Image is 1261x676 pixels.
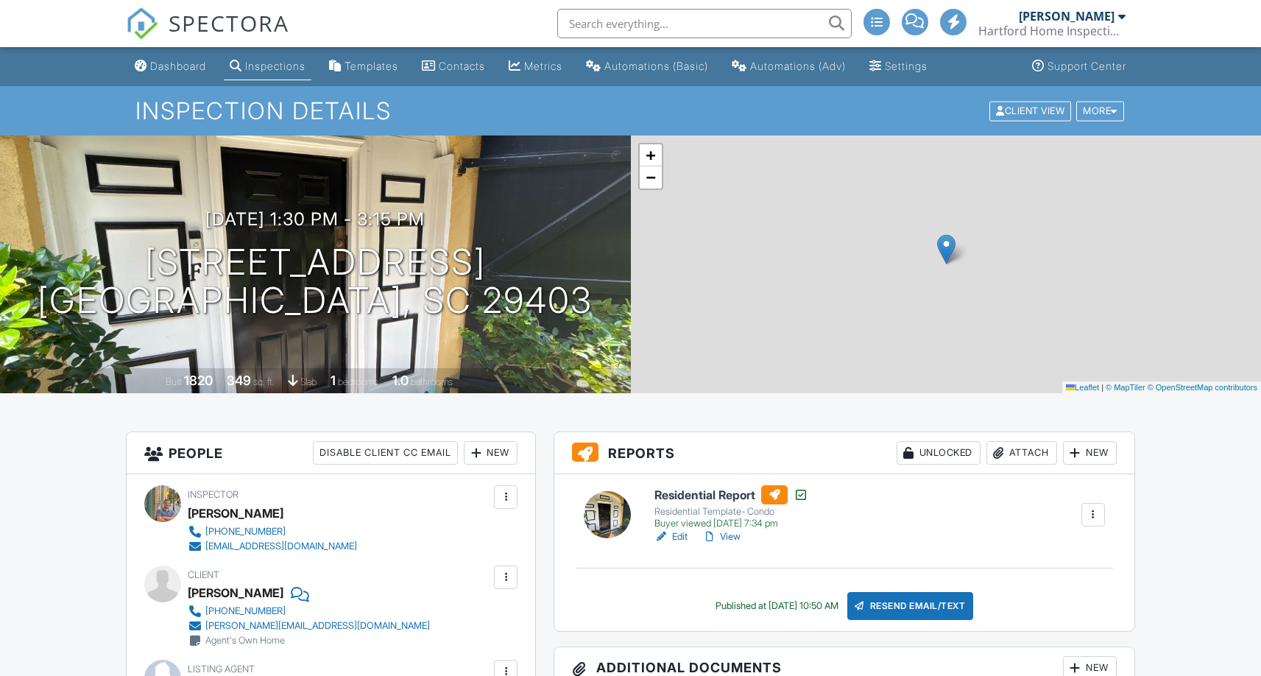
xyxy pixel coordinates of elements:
[989,101,1071,121] div: Client View
[654,485,808,504] h6: Residential Report
[184,373,213,388] div: 1820
[38,243,593,321] h1: [STREET_ADDRESS] [GEOGRAPHIC_DATA], SC 29403
[1148,383,1257,392] a: © OpenStreetMap contributors
[205,541,357,552] div: [EMAIL_ADDRESS][DOMAIN_NAME]
[188,489,239,500] span: Inspector
[1063,441,1117,465] div: New
[1026,53,1132,80] a: Support Center
[127,432,535,474] h3: People
[253,376,274,387] span: sq. ft.
[524,60,562,72] div: Metrics
[323,53,404,80] a: Templates
[300,376,317,387] span: slab
[416,53,491,80] a: Contacts
[135,98,1126,124] h1: Inspection Details
[205,605,286,617] div: [PHONE_NUMBER]
[1106,383,1145,392] a: © MapTiler
[188,582,283,604] div: [PERSON_NAME]
[654,518,808,529] div: Buyer viewed [DATE] 7:34 pm
[205,620,430,632] div: [PERSON_NAME][EMAIL_ADDRESS][DOMAIN_NAME]
[640,144,662,166] a: Zoom in
[702,529,741,544] a: View
[392,373,409,388] div: 1.0
[654,485,808,529] a: Residential Report Residential Template- Condo Buyer viewed [DATE] 7:34 pm
[863,53,933,80] a: Settings
[345,60,398,72] div: Templates
[580,53,714,80] a: Automations (Basic)
[646,146,655,164] span: +
[129,53,212,80] a: Dashboard
[205,209,425,229] h3: [DATE] 1:30 pm - 3:15 pm
[331,373,336,388] div: 1
[646,168,655,186] span: −
[554,432,1134,474] h3: Reports
[503,53,568,80] a: Metrics
[640,166,662,189] a: Zoom out
[897,441,981,465] div: Unlocked
[227,373,251,388] div: 349
[1076,101,1124,121] div: More
[716,600,838,612] div: Published at [DATE] 10:50 AM
[1048,60,1126,72] div: Support Center
[188,663,255,675] span: Listing Agent
[188,539,357,554] a: [EMAIL_ADDRESS][DOMAIN_NAME]
[464,441,518,465] div: New
[150,60,206,72] div: Dashboard
[169,7,289,38] span: SPECTORA
[126,7,158,40] img: The Best Home Inspection Software - Spectora
[937,234,956,264] img: Marker
[654,506,808,518] div: Residential Template- Condo
[188,502,283,524] div: [PERSON_NAME]
[205,635,285,647] div: Agent's Own Home
[654,529,688,544] a: Edit
[205,526,286,538] div: [PHONE_NUMBER]
[313,441,458,465] div: Disable Client CC Email
[188,619,430,633] a: [PERSON_NAME][EMAIL_ADDRESS][DOMAIN_NAME]
[411,376,453,387] span: bathrooms
[750,60,846,72] div: Automations (Adv)
[604,60,708,72] div: Automations (Basic)
[338,376,378,387] span: bedrooms
[885,60,928,72] div: Settings
[439,60,485,72] div: Contacts
[1066,383,1099,392] a: Leaflet
[1101,383,1103,392] span: |
[245,60,305,72] div: Inspections
[847,592,974,620] div: Resend Email/Text
[986,441,1057,465] div: Attach
[224,53,311,80] a: Inspections
[978,24,1126,38] div: Hartford Home Inspections
[126,20,289,51] a: SPECTORA
[988,105,1075,116] a: Client View
[726,53,852,80] a: Automations (Advanced)
[166,376,182,387] span: Built
[1019,9,1115,24] div: [PERSON_NAME]
[188,569,219,580] span: Client
[557,9,852,38] input: Search everything...
[188,524,357,539] a: [PHONE_NUMBER]
[188,604,430,619] a: [PHONE_NUMBER]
